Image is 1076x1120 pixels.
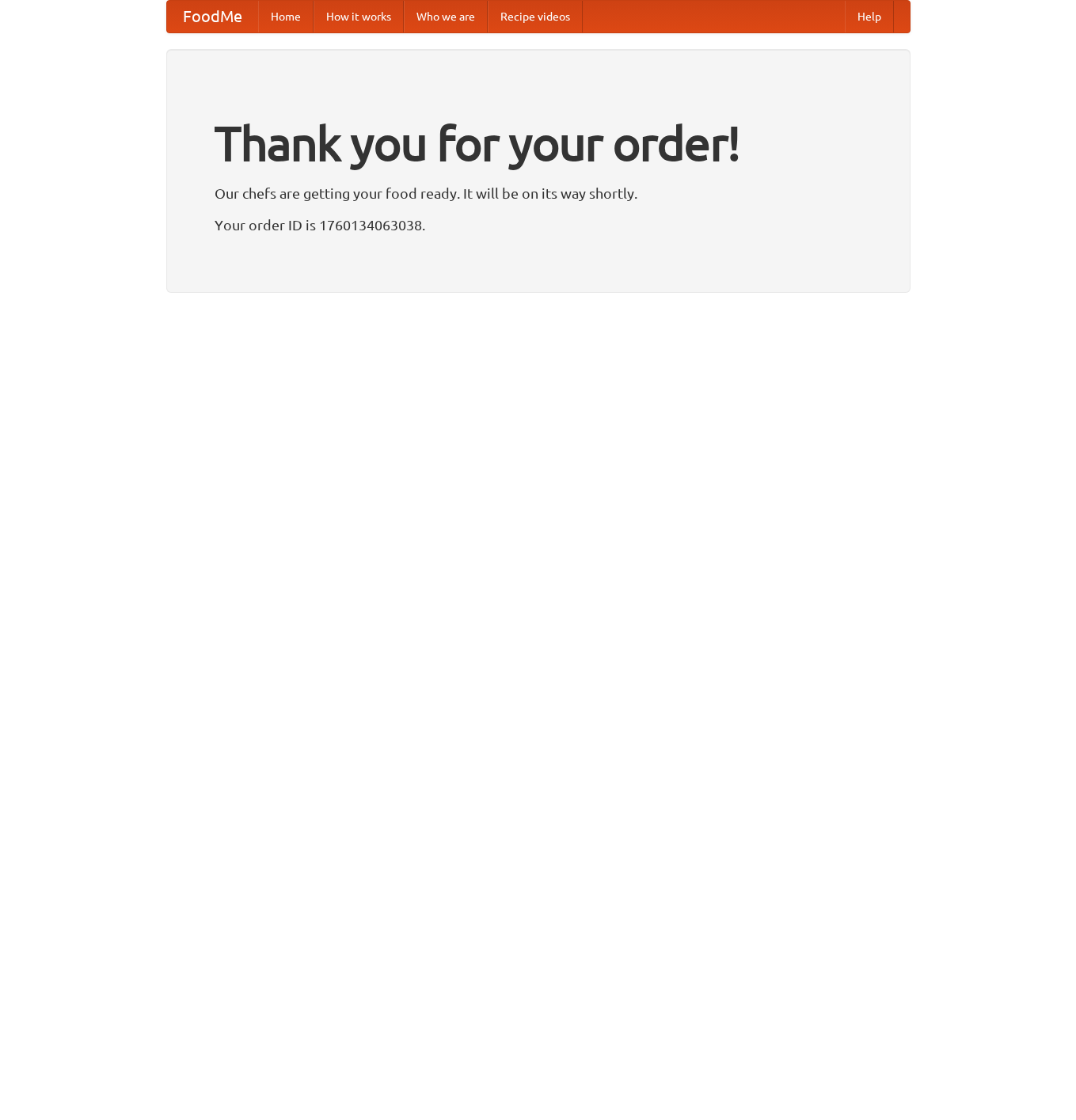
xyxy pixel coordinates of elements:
a: Home [258,1,314,32]
a: How it works [314,1,404,32]
h1: Thank you for your order! [215,105,862,181]
a: Recipe videos [488,1,583,32]
a: Help [845,1,894,32]
a: FoodMe [167,1,258,32]
p: Our chefs are getting your food ready. It will be on its way shortly. [215,181,862,205]
p: Your order ID is 1760134063038. [215,213,862,237]
a: Who we are [404,1,488,32]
